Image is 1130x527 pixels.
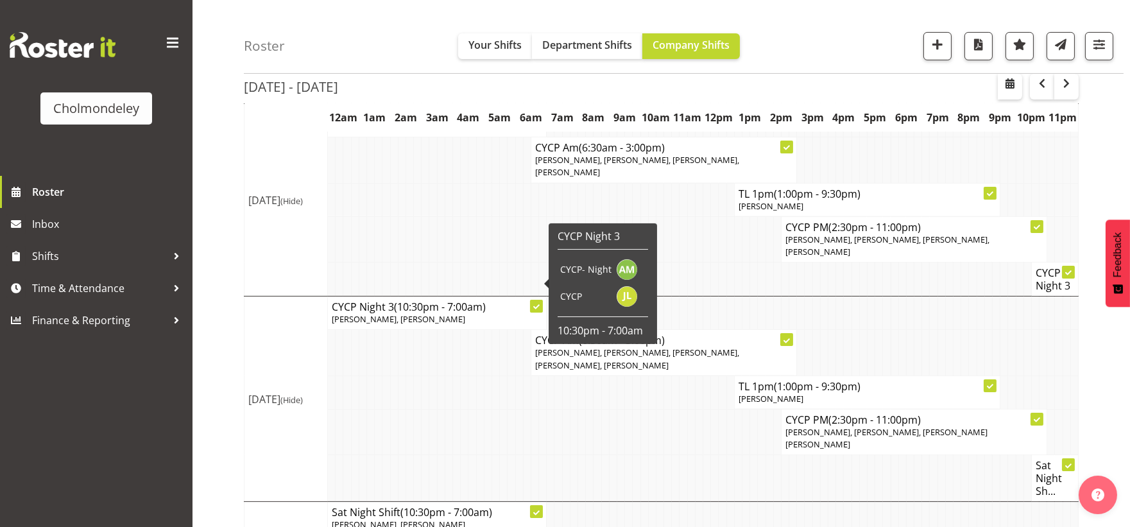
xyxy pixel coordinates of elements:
[640,103,672,132] th: 10am
[542,38,632,52] span: Department Shifts
[766,103,797,132] th: 2pm
[32,279,167,298] span: Time & Attendance
[828,413,921,427] span: (2:30pm - 11:00pm)
[558,324,648,338] p: 10:30pm - 7:00am
[1036,266,1074,292] h4: CYCP Night 3
[244,39,285,53] h4: Roster
[774,187,860,201] span: (1:00pm - 9:30pm)
[328,103,359,132] th: 12am
[453,103,484,132] th: 4am
[422,103,453,132] th: 3am
[1047,103,1079,132] th: 11pm
[703,103,735,132] th: 12pm
[558,283,614,310] td: CYCP
[828,220,921,234] span: (2:30pm - 11:00pm)
[32,182,186,202] span: Roster
[785,426,988,450] span: [PERSON_NAME], [PERSON_NAME], [PERSON_NAME] [PERSON_NAME]
[578,103,610,132] th: 8am
[244,297,328,502] td: [DATE]
[828,103,860,132] th: 4pm
[53,99,139,118] div: Cholmondeley
[458,33,532,59] button: Your Shifts
[332,506,542,519] h4: Sat Night Shift
[359,103,390,132] th: 1am
[394,300,486,314] span: (10:30pm - 7:00am)
[642,33,740,59] button: Company Shifts
[558,230,648,243] h6: CYCP Night 3
[672,103,703,132] th: 11am
[535,141,792,154] h4: CYCP Am
[609,103,640,132] th: 9am
[739,393,803,404] span: [PERSON_NAME]
[859,103,891,132] th: 5pm
[1006,32,1034,60] button: Highlight an important date within the roster.
[1091,488,1104,501] img: help-xxl-2.png
[797,103,828,132] th: 3pm
[32,214,186,234] span: Inbox
[984,103,1016,132] th: 9pm
[390,103,422,132] th: 2am
[964,32,993,60] button: Download a PDF of the roster according to the set date range.
[785,221,1043,234] h4: CYCP PM
[280,394,303,406] span: (Hide)
[515,103,547,132] th: 6am
[998,74,1022,99] button: Select a specific date within the roster.
[922,103,954,132] th: 7pm
[32,246,167,266] span: Shifts
[332,313,465,325] span: [PERSON_NAME], [PERSON_NAME]
[923,32,952,60] button: Add a new shift
[954,103,985,132] th: 8pm
[739,200,803,212] span: [PERSON_NAME]
[535,154,739,178] span: [PERSON_NAME], [PERSON_NAME], [PERSON_NAME], [PERSON_NAME]
[1112,232,1124,277] span: Feedback
[579,141,665,155] span: (6:30am - 3:00pm)
[891,103,922,132] th: 6pm
[535,334,792,347] h4: CYCP Am
[332,300,542,313] h4: CYCP Night 3
[244,78,338,95] h2: [DATE] - [DATE]
[1047,32,1075,60] button: Send a list of all shifts for the selected filtered period to all rostered employees.
[734,103,766,132] th: 1pm
[468,38,522,52] span: Your Shifts
[1106,220,1130,307] button: Feedback - Show survey
[1085,32,1113,60] button: Filter Shifts
[617,259,637,280] img: andrea-mcmurray11795.jpg
[653,38,730,52] span: Company Shifts
[400,505,492,519] span: (10:30pm - 7:00am)
[32,311,167,330] span: Finance & Reporting
[558,256,614,283] td: CYCP- Night
[1036,459,1074,497] h4: Sat Night Sh...
[774,379,860,393] span: (1:00pm - 9:30pm)
[10,32,116,58] img: Rosterit website logo
[547,103,578,132] th: 7am
[535,347,739,370] span: [PERSON_NAME], [PERSON_NAME], [PERSON_NAME], [PERSON_NAME], [PERSON_NAME]
[244,104,328,297] td: [DATE]
[785,413,1043,426] h4: CYCP PM
[1016,103,1047,132] th: 10pm
[280,195,303,207] span: (Hide)
[785,234,989,257] span: [PERSON_NAME], [PERSON_NAME], [PERSON_NAME], [PERSON_NAME]
[739,187,996,200] h4: TL 1pm
[617,286,637,307] img: jay-lowe9524.jpg
[484,103,515,132] th: 5am
[532,33,642,59] button: Department Shifts
[739,380,996,393] h4: TL 1pm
